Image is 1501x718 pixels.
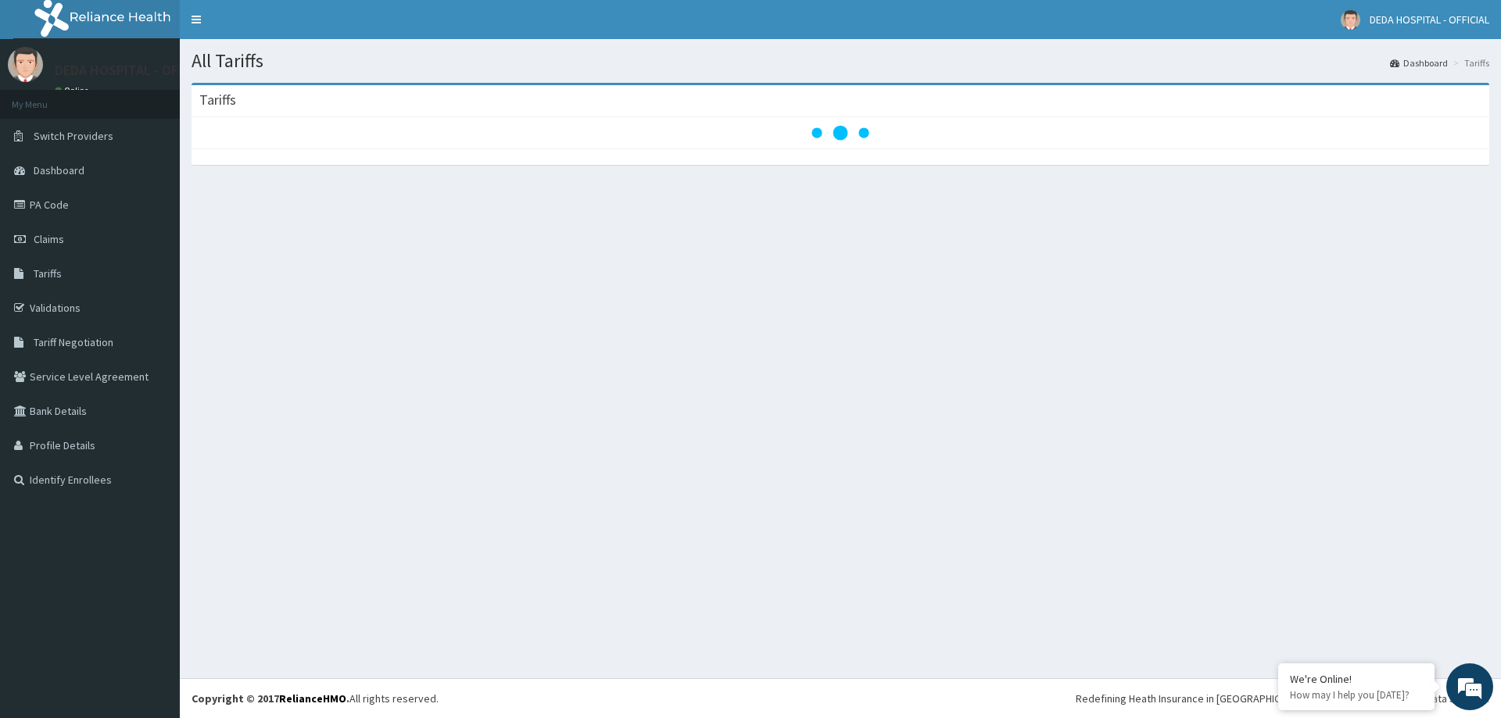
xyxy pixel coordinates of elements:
p: DEDA HOSPITAL - OFFICIAL [55,63,216,77]
footer: All rights reserved. [180,678,1501,718]
h1: All Tariffs [192,51,1489,71]
strong: Copyright © 2017 . [192,691,349,705]
a: RelianceHMO [279,691,346,705]
p: How may I help you today? [1290,688,1423,702]
span: Tariff Negotiation [34,335,113,349]
a: Online [55,85,92,96]
svg: audio-loading [809,102,872,164]
h3: Tariffs [199,93,236,107]
span: Switch Providers [34,129,113,143]
div: We're Online! [1290,672,1423,686]
a: Dashboard [1390,56,1448,70]
li: Tariffs [1449,56,1489,70]
span: Dashboard [34,163,84,177]
span: Tariffs [34,266,62,280]
span: DEDA HOSPITAL - OFFICIAL [1370,13,1489,27]
img: User Image [1341,10,1360,30]
span: Claims [34,232,64,246]
div: Redefining Heath Insurance in [GEOGRAPHIC_DATA] using Telemedicine and Data Science! [1076,691,1489,706]
img: User Image [8,47,43,82]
